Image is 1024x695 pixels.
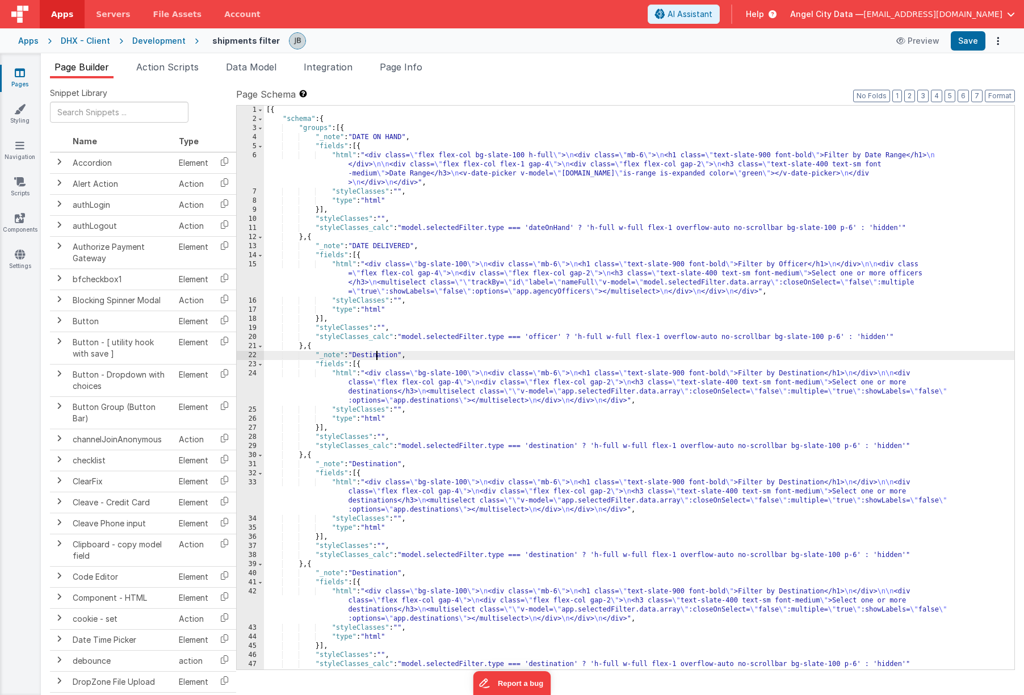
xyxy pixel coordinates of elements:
div: 28 [237,433,264,442]
span: Servers [96,9,130,20]
td: DropZone File Upload [68,671,174,692]
td: Date Time Picker [68,629,174,650]
div: 23 [237,360,264,369]
div: 16 [237,296,264,305]
div: 41 [237,578,264,587]
div: 5 [237,142,264,151]
td: Alert Action [68,173,174,194]
td: Action [174,194,213,215]
button: 6 [958,90,969,102]
div: 7 [237,187,264,196]
button: No Folds [853,90,890,102]
div: 47 [237,660,264,669]
span: Integration [304,61,352,73]
span: Data Model [226,61,276,73]
button: 2 [904,90,915,102]
span: Name [73,136,97,146]
div: 42 [237,587,264,623]
div: 13 [237,242,264,251]
td: Element [174,629,213,650]
button: Options [990,33,1006,49]
td: Button [68,311,174,332]
h4: shipments filter [212,36,280,45]
div: 26 [237,415,264,424]
div: 9 [237,206,264,215]
td: cookie - set [68,608,174,629]
div: 36 [237,533,264,542]
td: bfcheckbox1 [68,269,174,290]
button: 3 [917,90,929,102]
span: Angel City Data — [790,9,863,20]
td: Component - HTML [68,587,174,608]
td: Code Editor [68,566,174,587]
td: checklist [68,450,174,471]
div: 18 [237,315,264,324]
td: channelJoinAnonymous [68,429,174,450]
div: 27 [237,424,264,433]
td: Blocking Spinner Modal [68,290,174,311]
div: 46 [237,651,264,660]
button: Format [985,90,1015,102]
span: Snippet Library [50,87,107,99]
div: 22 [237,351,264,360]
button: Preview [889,32,946,50]
td: Action [174,429,213,450]
td: Action [174,608,213,629]
td: Cleave Phone input [68,513,174,534]
div: 11 [237,224,264,233]
div: 44 [237,633,264,642]
div: 45 [237,642,264,651]
div: 17 [237,305,264,315]
button: 4 [931,90,942,102]
div: 24 [237,369,264,405]
td: Accordion [68,152,174,174]
div: 34 [237,514,264,524]
div: 48 [237,669,264,678]
td: Element [174,269,213,290]
span: Help [746,9,764,20]
span: Page Info [380,61,422,73]
div: 2 [237,115,264,124]
button: 1 [892,90,902,102]
button: 7 [971,90,983,102]
td: Element [174,152,213,174]
td: Element [174,396,213,429]
td: debounce [68,650,174,671]
button: AI Assistant [648,5,720,24]
td: Element [174,471,213,492]
div: DHX - Client [61,35,110,47]
td: Element [174,450,213,471]
td: Button - Dropdown with choices [68,364,174,396]
td: ClearFix [68,471,174,492]
div: 32 [237,469,264,478]
td: Element [174,332,213,364]
td: Element [174,311,213,332]
div: 30 [237,451,264,460]
div: 3 [237,124,264,133]
td: action [174,650,213,671]
div: 31 [237,460,264,469]
div: 20 [237,333,264,342]
div: 40 [237,569,264,578]
div: 43 [237,623,264,633]
div: 37 [237,542,264,551]
span: Apps [51,9,73,20]
div: 15 [237,260,264,296]
div: 35 [237,524,264,533]
button: Angel City Data — [EMAIL_ADDRESS][DOMAIN_NAME] [790,9,1015,20]
div: Development [132,35,186,47]
div: 1 [237,106,264,115]
span: Page Builder [54,61,109,73]
iframe: Marker.io feedback button [473,671,551,695]
div: 19 [237,324,264,333]
div: 21 [237,342,264,351]
span: AI Assistant [668,9,712,20]
span: [EMAIL_ADDRESS][DOMAIN_NAME] [863,9,1002,20]
td: Element [174,492,213,513]
div: 33 [237,478,264,514]
td: Action [174,534,213,566]
td: Clipboard - copy model field [68,534,174,566]
img: 9990944320bbc1bcb8cfbc08cd9c0949 [289,33,305,49]
td: Button Group (Button Bar) [68,396,174,429]
td: Element [174,513,213,534]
